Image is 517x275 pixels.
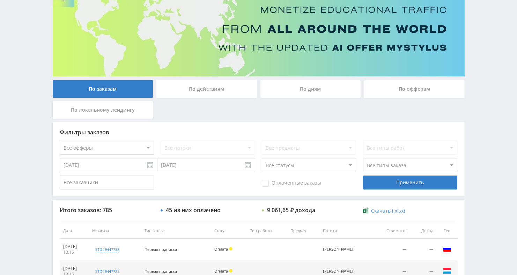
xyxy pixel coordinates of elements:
[95,269,119,274] div: std#9447722
[437,223,458,239] th: Гео
[145,247,177,252] span: Первая подписка
[443,267,451,275] img: lux.png
[229,269,232,273] span: Холд
[443,245,451,253] img: rus.png
[95,247,119,252] div: std#9447738
[141,223,211,239] th: Тип заказа
[372,223,410,239] th: Стоимость
[364,80,465,98] div: По офферам
[53,101,153,119] div: По локальному лендингу
[60,176,154,189] input: Все заказчики
[246,223,287,239] th: Тип работы
[287,223,319,239] th: Предмет
[63,244,85,250] div: [DATE]
[63,266,85,272] div: [DATE]
[319,223,372,239] th: Потоки
[60,129,458,135] div: Фильтры заказов
[89,223,141,239] th: № заказа
[214,246,228,252] span: Оплата
[363,207,405,214] a: Скачать (.xlsx)
[323,247,354,252] div: Ringo
[371,208,405,214] span: Скачать (.xlsx)
[363,207,369,214] img: xlsx
[262,180,321,187] span: Оплаченные заказы
[156,80,257,98] div: По действиям
[63,250,85,255] div: 13:15
[410,223,436,239] th: Доход
[53,80,153,98] div: По заказам
[267,207,315,213] div: 9 061,65 ₽ дохода
[211,223,246,239] th: Статус
[145,269,177,274] span: Первая подписка
[410,239,436,261] td: —
[166,207,221,213] div: 45 из них оплачено
[323,269,354,274] div: Ringo
[372,239,410,261] td: —
[60,207,154,213] div: Итого заказов: 785
[363,176,457,189] div: Применить
[214,268,228,274] span: Оплата
[229,247,232,251] span: Холд
[60,223,89,239] th: Дата
[260,80,361,98] div: По дням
